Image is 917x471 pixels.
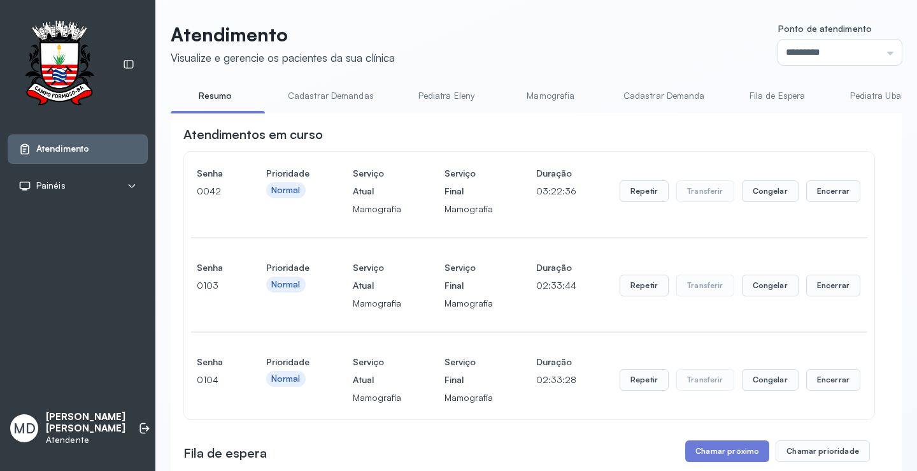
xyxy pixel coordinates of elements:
[444,389,493,407] p: Mamografia
[183,126,323,143] h3: Atendimentos em curso
[353,259,401,294] h4: Serviço Atual
[620,275,669,296] button: Repetir
[536,164,576,182] h4: Duração
[536,182,576,200] p: 03:22:36
[536,371,576,389] p: 02:33:28
[46,435,125,446] p: Atendente
[13,20,105,109] img: Logotipo do estabelecimento
[611,85,718,106] a: Cadastrar Demanda
[353,200,401,218] p: Mamografia
[271,373,301,384] div: Normal
[197,371,223,389] p: 0104
[18,143,137,156] a: Atendimento
[444,353,493,389] h4: Serviço Final
[271,279,301,290] div: Normal
[676,275,734,296] button: Transferir
[266,259,309,277] h4: Prioridade
[620,369,669,391] button: Repetir
[402,85,491,106] a: Pediatra Eleny
[806,275,860,296] button: Encerrar
[46,411,125,435] p: [PERSON_NAME] [PERSON_NAME]
[806,369,860,391] button: Encerrar
[266,164,309,182] h4: Prioridade
[733,85,822,106] a: Fila de Espera
[197,259,223,277] h4: Senha
[676,180,734,202] button: Transferir
[266,353,309,371] h4: Prioridade
[171,51,395,64] div: Visualize e gerencie os pacientes da sua clínica
[197,182,223,200] p: 0042
[36,143,89,154] span: Atendimento
[536,277,576,294] p: 02:33:44
[444,164,493,200] h4: Serviço Final
[676,369,734,391] button: Transferir
[742,369,799,391] button: Congelar
[171,23,395,46] p: Atendimento
[197,164,223,182] h4: Senha
[685,440,769,462] button: Chamar próximo
[742,180,799,202] button: Congelar
[536,353,576,371] h4: Duração
[353,353,401,389] h4: Serviço Atual
[778,23,872,34] span: Ponto de atendimento
[353,389,401,407] p: Mamografia
[275,85,387,106] a: Cadastrar Demandas
[271,185,301,196] div: Normal
[444,294,493,312] p: Mamografia
[506,85,595,106] a: Mamografia
[806,180,860,202] button: Encerrar
[620,180,669,202] button: Repetir
[742,275,799,296] button: Congelar
[776,440,870,462] button: Chamar prioridade
[536,259,576,277] h4: Duração
[171,85,260,106] a: Resumo
[183,444,267,462] h3: Fila de espera
[353,294,401,312] p: Mamografia
[444,200,493,218] p: Mamografia
[197,277,223,294] p: 0103
[353,164,401,200] h4: Serviço Atual
[36,180,66,191] span: Painéis
[197,353,223,371] h4: Senha
[444,259,493,294] h4: Serviço Final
